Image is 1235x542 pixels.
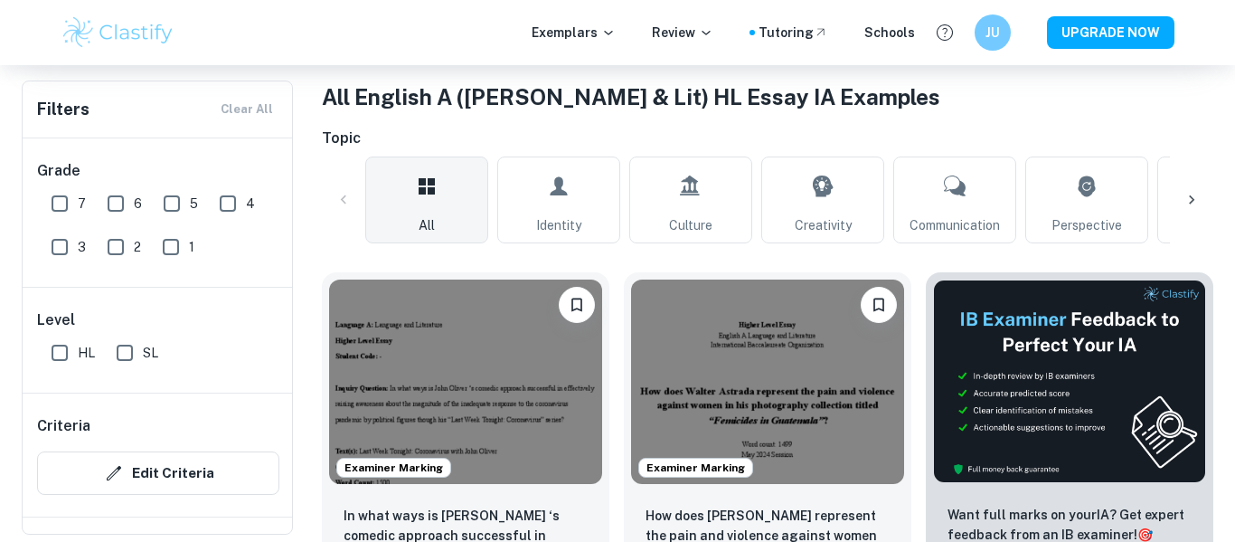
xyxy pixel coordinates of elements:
a: Tutoring [759,23,828,43]
span: 7 [78,194,86,214]
img: Thumbnail [933,280,1206,483]
button: Edit Criteria [37,452,279,495]
h6: Topic [322,128,1213,149]
img: English A (Lang & Lit) HL Essay IA example thumbnail: How does Walter Astrada represent the pa [631,280,904,484]
h6: Level [37,309,279,331]
span: Perspective [1051,215,1122,235]
span: 6 [134,194,142,214]
img: Clastify logo [61,14,175,51]
button: UPGRADE NOW [1047,16,1174,49]
span: All [419,215,435,235]
span: 🎯 [1137,528,1153,542]
h6: Filters [37,97,90,122]
a: Schools [864,23,915,43]
span: Examiner Marking [639,460,752,476]
p: Review [652,23,713,43]
h1: All English A ([PERSON_NAME] & Lit) HL Essay IA Examples [322,81,1213,113]
span: Communication [910,215,1000,235]
span: Creativity [795,215,852,235]
button: Bookmark [861,287,897,323]
span: Examiner Marking [337,460,450,476]
span: 3 [78,237,86,257]
span: Culture [669,215,712,235]
span: SL [143,343,158,363]
h6: Grade [37,160,279,182]
span: HL [78,343,95,363]
span: 5 [190,194,198,214]
span: Identity [536,215,581,235]
button: JU [975,14,1011,51]
span: 1 [189,237,194,257]
h6: JU [983,23,1004,43]
button: Help and Feedback [929,17,960,48]
h6: Criteria [37,415,90,437]
span: 2 [134,237,141,257]
button: Bookmark [559,287,595,323]
img: English A (Lang & Lit) HL Essay IA example thumbnail: In what ways is John Oliver ‘s comedic a [329,280,602,484]
p: Exemplars [532,23,616,43]
span: 4 [246,194,255,214]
